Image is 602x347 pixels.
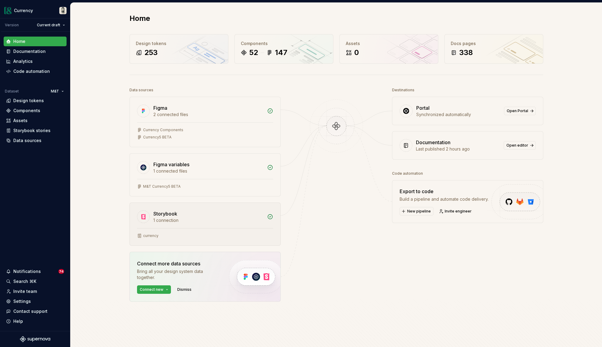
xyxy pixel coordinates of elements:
[507,109,528,113] span: Open Portal
[20,336,50,342] svg: Supernova Logo
[37,23,60,28] span: Current draft
[136,41,222,47] div: Design tokens
[407,209,431,214] span: New pipeline
[437,207,474,216] a: Invite engineer
[143,184,181,189] div: M&T Currency5 BETA
[13,108,40,114] div: Components
[153,210,177,217] div: Storybook
[153,104,167,112] div: Figma
[4,66,67,76] a: Code automation
[1,4,69,17] button: CurrencyTom Marks
[392,86,414,94] div: Destinations
[153,112,263,118] div: 2 connected files
[4,57,67,66] a: Analytics
[129,14,150,23] h2: Home
[416,112,500,118] div: Synchronized automatically
[234,34,333,64] a: Components52147
[4,306,67,316] button: Contact support
[346,41,432,47] div: Assets
[4,287,67,296] a: Invite team
[4,116,67,125] a: Assets
[129,97,281,147] a: Figma2 connected filesCurrency ComponentsCurrency5 BETA
[13,38,25,44] div: Home
[13,308,47,314] div: Contact support
[4,106,67,115] a: Components
[144,48,158,57] div: 253
[34,21,68,29] button: Current draft
[4,277,67,286] button: Search ⌘K
[400,188,489,195] div: Export to code
[4,267,67,276] button: Notifications74
[4,316,67,326] button: Help
[4,47,67,56] a: Documentation
[129,34,228,64] a: Design tokens253
[4,136,67,145] a: Data sources
[241,41,327,47] div: Components
[13,68,50,74] div: Code automation
[416,146,500,152] div: Last published 2 hours ago
[58,269,64,274] span: 74
[129,153,281,196] a: Figma variables1 connected filesM&T Currency5 BETA
[400,207,434,216] button: New pipeline
[416,139,450,146] div: Documentation
[13,118,28,124] div: Assets
[459,48,473,57] div: 338
[5,89,19,94] div: Dataset
[13,318,23,324] div: Help
[504,141,536,150] a: Open editor
[14,8,33,14] div: Currency
[175,285,194,294] button: Dismiss
[13,98,44,104] div: Design tokens
[354,48,359,57] div: 0
[137,268,219,281] div: Bring all your design system data together.
[5,23,19,28] div: Version
[137,260,219,267] div: Connect more data sources
[249,48,258,57] div: 52
[153,217,263,223] div: 1 connection
[59,7,67,14] img: Tom Marks
[143,135,172,140] div: Currency5 BETA
[506,143,528,148] span: Open editor
[153,161,189,168] div: Figma variables
[140,287,163,292] span: Connect new
[153,168,263,174] div: 1 connected files
[392,169,423,178] div: Code automation
[13,58,33,64] div: Analytics
[48,87,67,96] button: M&T
[445,209,472,214] span: Invite engineer
[143,233,159,238] div: currency
[444,34,543,64] a: Docs pages338
[451,41,537,47] div: Docs pages
[13,48,46,54] div: Documentation
[416,104,430,112] div: Portal
[4,126,67,135] a: Storybook stories
[13,128,51,134] div: Storybook stories
[4,7,11,14] img: 77b064d8-59cc-4dbd-8929-60c45737814c.png
[13,138,41,144] div: Data sources
[143,128,183,132] div: Currency Components
[129,86,153,94] div: Data sources
[177,287,191,292] span: Dismiss
[275,48,287,57] div: 147
[339,34,438,64] a: Assets0
[13,288,37,294] div: Invite team
[129,203,281,246] a: Storybook1 connectioncurrency
[504,107,536,115] a: Open Portal
[13,268,41,274] div: Notifications
[13,278,36,284] div: Search ⌘K
[51,89,59,94] span: M&T
[4,37,67,46] a: Home
[4,297,67,306] a: Settings
[13,298,31,304] div: Settings
[137,285,171,294] button: Connect new
[400,196,489,202] div: Build a pipeline and automate code delivery.
[4,96,67,105] a: Design tokens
